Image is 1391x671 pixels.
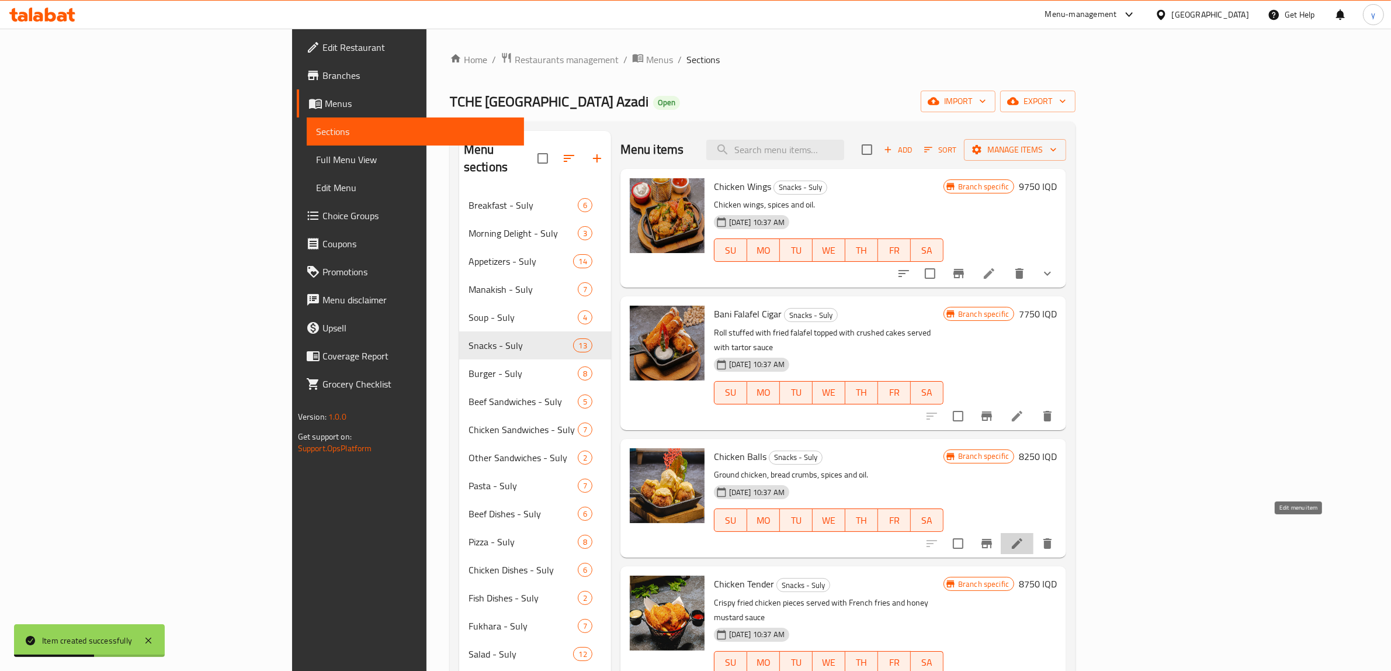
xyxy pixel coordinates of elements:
[578,200,592,211] span: 6
[297,202,525,230] a: Choice Groups
[328,409,346,424] span: 1.0.0
[578,368,592,379] span: 8
[469,366,578,381] div: Burger - Suly
[630,576,705,651] img: Chicken Tender
[578,366,592,381] div: items
[653,98,680,108] span: Open
[882,143,914,157] span: Add
[316,124,515,139] span: Sections
[469,310,578,324] div: Soup - Suly
[325,96,515,110] span: Menus
[298,429,352,444] span: Get support on:
[578,480,592,492] span: 7
[714,468,943,482] p: Ground chicken, bread crumbs, spices and oil.
[785,384,808,401] span: TU
[1371,8,1375,21] span: y
[953,309,1014,320] span: Branch specific
[921,91,995,112] button: import
[930,94,986,109] span: import
[714,178,771,195] span: Chicken Wings
[469,563,578,577] div: Chicken Dishes - Suly
[813,238,845,262] button: WE
[921,141,959,159] button: Sort
[982,267,996,281] a: Edit menu item
[578,228,592,239] span: 3
[469,507,578,521] div: Beef Dishes - Suly
[817,242,841,259] span: WE
[322,321,515,335] span: Upsell
[915,654,939,671] span: SA
[845,509,878,532] button: TH
[719,654,743,671] span: SU
[953,451,1014,462] span: Branch specific
[964,139,1066,161] button: Manage items
[450,88,648,115] span: TCHE [GEOGRAPHIC_DATA] Azadi
[578,621,592,632] span: 7
[459,528,611,556] div: Pizza - Suly8
[42,634,132,647] div: Item created successfully
[714,448,766,465] span: Chicken Balls
[785,242,808,259] span: TU
[298,409,327,424] span: Version:
[973,143,1057,157] span: Manage items
[459,191,611,219] div: Breakfast - Suly6
[578,395,592,409] div: items
[578,452,592,464] span: 2
[769,451,822,464] span: Snacks - Suly
[780,509,813,532] button: TU
[817,654,841,671] span: WE
[632,52,673,67] a: Menus
[973,402,1001,430] button: Branch-specific-item
[459,584,611,612] div: Fish Dishes - Suly2
[297,314,525,342] a: Upsell
[883,512,906,529] span: FR
[450,52,1076,67] nav: breadcrumb
[973,530,1001,558] button: Branch-specific-item
[915,384,939,401] span: SA
[890,260,918,288] button: sort-choices
[469,226,578,240] span: Morning Delight - Suly
[878,381,911,404] button: FR
[578,535,592,549] div: items
[307,117,525,146] a: Sections
[578,593,592,604] span: 2
[747,381,780,404] button: MO
[924,143,956,157] span: Sort
[583,144,611,172] button: Add section
[878,238,911,262] button: FR
[578,198,592,212] div: items
[469,535,578,549] div: Pizza - Suly
[307,174,525,202] a: Edit Menu
[714,198,943,212] p: Chicken wings, spices and oil.
[578,563,592,577] div: items
[322,265,515,279] span: Promotions
[1005,260,1033,288] button: delete
[459,472,611,500] div: Pasta - Suly7
[578,619,592,633] div: items
[780,238,813,262] button: TU
[752,512,775,529] span: MO
[578,451,592,465] div: items
[469,647,574,661] span: Salad - Suly
[850,242,873,259] span: TH
[1033,530,1062,558] button: delete
[785,654,808,671] span: TU
[316,153,515,167] span: Full Menu View
[752,242,775,259] span: MO
[469,591,578,605] span: Fish Dishes - Suly
[1010,94,1066,109] span: export
[1172,8,1249,21] div: [GEOGRAPHIC_DATA]
[469,619,578,633] div: Fukhara - Suly
[459,612,611,640] div: Fukhara - Suly7
[719,512,743,529] span: SU
[322,40,515,54] span: Edit Restaurant
[578,310,592,324] div: items
[777,579,830,592] span: Snacks - Suly
[1045,8,1117,22] div: Menu-management
[1019,178,1057,195] h6: 9750 IQD
[813,381,845,404] button: WE
[459,500,611,528] div: Beef Dishes - Suly6
[574,340,591,351] span: 13
[719,384,743,401] span: SU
